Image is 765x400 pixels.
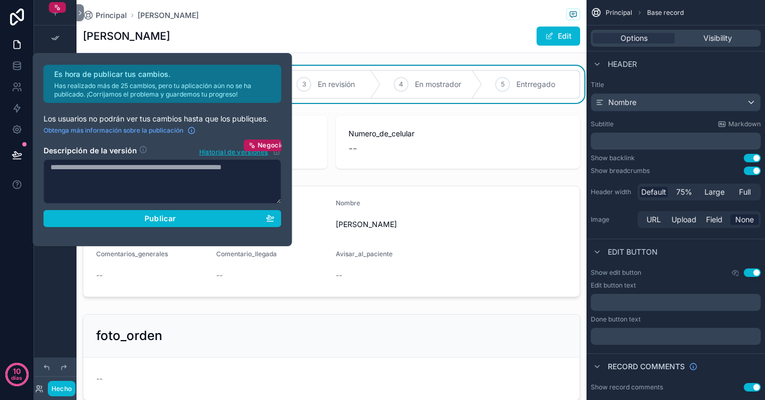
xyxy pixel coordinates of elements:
span: Markdown [728,120,761,128]
span: None [735,214,754,225]
label: Edit button text [591,281,636,290]
label: Done button text [591,315,641,324]
span: Visibility [703,33,732,44]
font: Los usuarios no podrán ver tus cambios hasta que los publiques. [44,114,268,123]
font: 10 [13,367,21,376]
span: URL [647,214,661,225]
h1: [PERSON_NAME] [83,29,170,44]
span: Base record [647,8,684,17]
span: Principal [96,10,127,21]
font: Negocio [258,141,284,149]
span: Nombre [608,97,636,108]
span: Principal [606,8,632,17]
label: Header width [591,188,633,196]
span: 3 [302,80,306,89]
button: Edit [537,27,580,46]
span: Full [739,187,751,197]
button: Historial de versionesNegocio [199,145,282,157]
label: Title [591,81,761,89]
span: Header [608,59,637,69]
a: Obtenga más información sobre la publicación [44,126,196,135]
a: [PERSON_NAME] [138,10,199,21]
span: En mostrador [415,79,461,90]
font: Hecho [52,385,72,393]
a: Principal [83,10,127,21]
button: Nombre [591,93,761,111]
span: Options [620,33,648,44]
span: Entrregado [516,79,555,90]
label: Image [591,215,633,224]
span: Field [706,214,722,225]
span: 75% [676,187,692,197]
span: Edit button [608,247,658,257]
font: Historial de versiones [199,148,268,156]
font: días [11,375,22,381]
font: Obtenga más información sobre la publicación [44,126,183,134]
span: Record comments [608,361,685,372]
font: Descripción de la versión [44,146,137,155]
div: scrollable content [591,294,761,311]
span: En revisión [318,79,355,90]
span: 5 [501,80,505,89]
span: Default [641,187,666,197]
div: scrollable content [591,328,761,345]
button: Publicar [44,210,282,227]
label: Subtitle [591,120,614,128]
div: scrollable content [591,133,761,150]
button: Hecho [48,381,76,396]
div: Show breadcrumbs [591,167,650,175]
span: 4 [399,80,403,89]
span: Upload [671,214,696,225]
font: Publicar [144,214,176,223]
span: Large [704,187,725,197]
font: Has realizado más de 25 cambios, pero tu aplicación aún no se ha publicado. ¡Corrijamos el proble... [54,82,251,98]
label: Show edit button [591,268,641,277]
div: Show backlink [591,154,635,162]
font: Es hora de publicar tus cambios. [54,69,171,79]
a: Markdown [718,120,761,128]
